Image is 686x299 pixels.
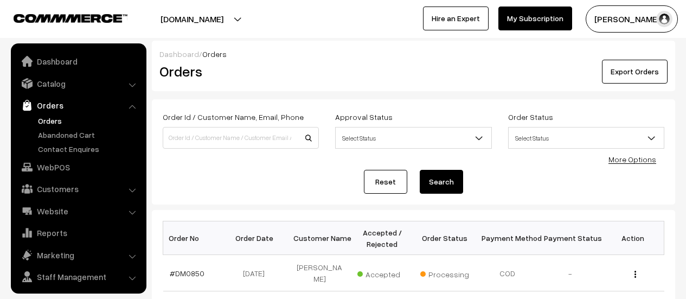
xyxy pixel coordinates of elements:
a: WebPOS [14,157,143,177]
img: user [656,11,672,27]
a: My Subscription [498,7,572,30]
button: Export Orders [602,60,668,84]
a: Dashboard [14,52,143,71]
a: Abandoned Cart [35,129,143,141]
h2: Orders [159,63,318,80]
span: Accepted [357,266,412,280]
a: COMMMERCE [14,11,108,24]
a: Website [14,201,143,221]
a: Staff Management [14,267,143,287]
th: Accepted / Rejected [351,221,414,255]
button: [DOMAIN_NAME] [123,5,261,33]
td: COD [476,255,539,291]
td: [DATE] [226,255,288,291]
a: Dashboard [159,49,199,59]
span: Select Status [335,127,491,149]
input: Order Id / Customer Name / Customer Email / Customer Phone [163,127,319,149]
label: Order Status [508,111,553,123]
a: Contact Enquires [35,143,143,155]
img: Menu [634,271,636,278]
a: Orders [35,115,143,126]
span: Select Status [336,129,491,148]
button: [PERSON_NAME] [586,5,678,33]
div: / [159,48,668,60]
label: Order Id / Customer Name, Email, Phone [163,111,304,123]
span: Select Status [509,129,664,148]
a: Reports [14,223,143,243]
span: Processing [420,266,475,280]
button: Search [420,170,463,194]
a: Marketing [14,245,143,265]
span: Select Status [508,127,664,149]
img: COMMMERCE [14,14,127,22]
a: Customers [14,179,143,199]
th: Order No [163,221,226,255]
th: Order Status [414,221,477,255]
a: Catalog [14,74,143,93]
a: Reset [364,170,407,194]
a: #DM0850 [170,269,204,278]
a: Hire an Expert [423,7,489,30]
th: Payment Status [539,221,602,255]
th: Action [601,221,664,255]
span: Orders [202,49,227,59]
label: Approval Status [335,111,393,123]
th: Customer Name [288,221,351,255]
a: More Options [608,155,656,164]
td: [PERSON_NAME] [288,255,351,291]
th: Order Date [226,221,288,255]
th: Payment Method [476,221,539,255]
a: Orders [14,96,143,115]
td: - [539,255,602,291]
